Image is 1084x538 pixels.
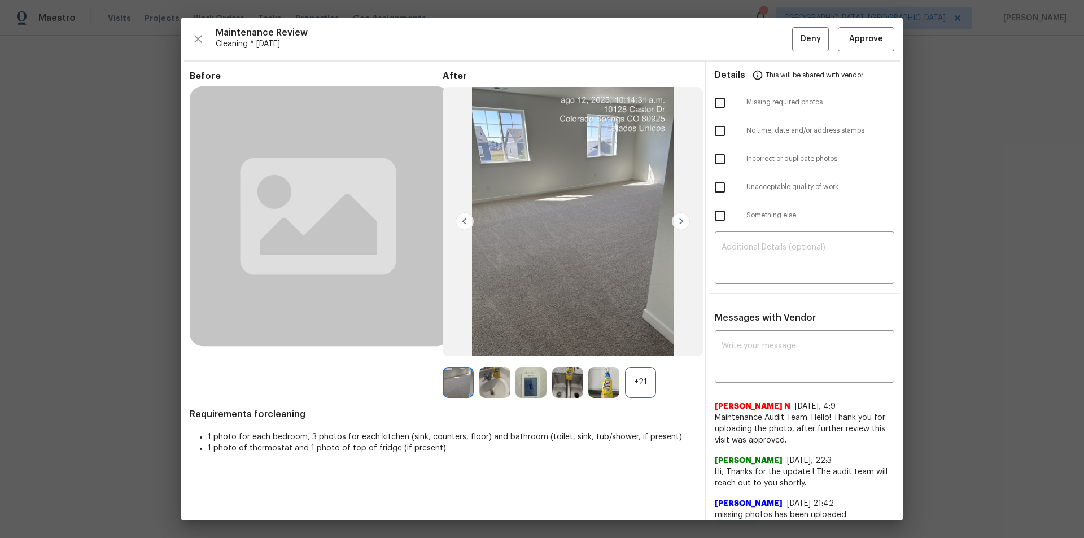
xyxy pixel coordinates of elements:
span: [PERSON_NAME] [715,455,783,466]
img: right-chevron-button-url [672,212,690,230]
span: [PERSON_NAME] N [715,401,790,412]
button: Deny [792,27,829,51]
span: Requirements for cleaning [190,409,696,420]
span: [DATE], 22:3 [787,457,832,465]
span: Messages with Vendor [715,313,816,322]
li: 1 photo of thermostat and 1 photo of top of fridge (if present) [208,443,696,454]
span: Maintenance Review [216,27,792,38]
div: Incorrect or duplicate photos [706,145,903,173]
span: Something else [746,211,894,220]
li: 1 photo for each bedroom, 3 photos for each kitchen (sink, counters, floor) and bathroom (toilet,... [208,431,696,443]
span: Missing required photos [746,98,894,107]
span: Before [190,71,443,82]
span: Unacceptable quality of work [746,182,894,192]
div: Missing required photos [706,89,903,117]
span: [PERSON_NAME] [715,498,783,509]
span: This will be shared with vendor [766,62,863,89]
img: left-chevron-button-url [456,212,474,230]
span: No time, date and/or address stamps [746,126,894,135]
div: Something else [706,202,903,230]
span: Details [715,62,745,89]
div: No time, date and/or address stamps [706,117,903,145]
button: Approve [838,27,894,51]
span: Maintenance Audit Team: Hello! Thank you for uploading the photo, after further review this visit... [715,412,894,446]
div: +21 [625,367,656,398]
span: Deny [801,32,821,46]
span: Cleaning * [DATE] [216,38,792,50]
span: Hi, Thanks for the update ! The audit team will reach out to you shortly. [715,466,894,489]
span: [DATE] 21:42 [787,500,834,508]
span: [DATE], 4:9 [795,403,836,410]
div: Unacceptable quality of work [706,173,903,202]
span: Approve [849,32,883,46]
span: After [443,71,696,82]
span: Incorrect or duplicate photos [746,154,894,164]
span: missing photos has been uploaded [715,509,894,520]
